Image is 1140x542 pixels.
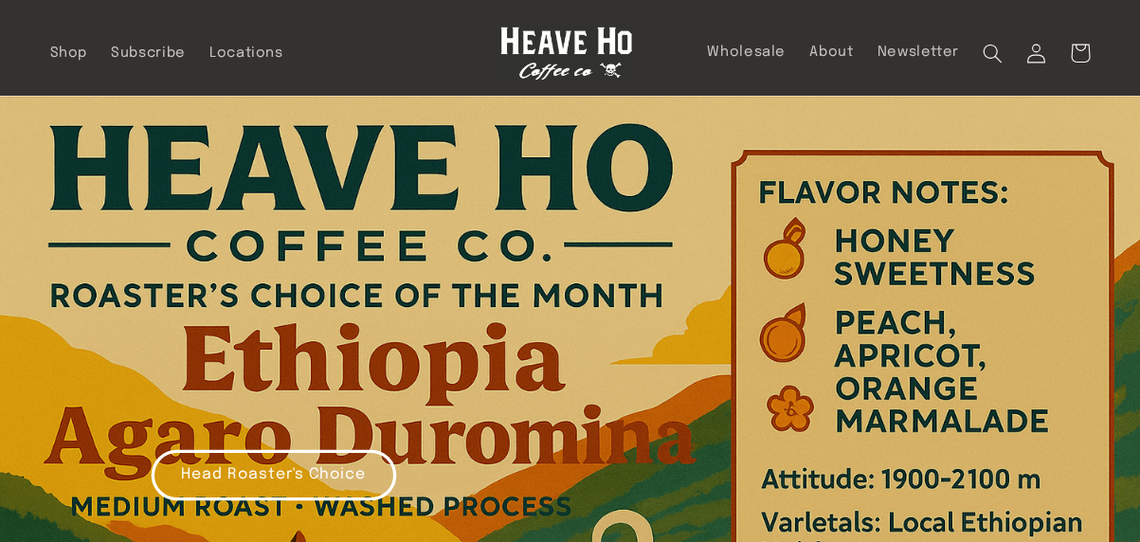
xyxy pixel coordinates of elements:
a: Wholesale [696,31,798,73]
a: Subscribe [100,32,198,74]
a: Locations [197,32,295,74]
a: About [798,31,865,73]
a: Newsletter [865,31,971,73]
span: Shop [50,45,88,63]
a: Head Roaster's Choice [152,450,396,500]
summary: Search [971,31,1015,75]
span: Subscribe [111,45,186,63]
span: About [809,44,853,62]
span: Locations [209,45,283,63]
a: Shop [38,32,100,74]
img: Heave Ho Coffee Co [500,27,633,81]
span: Wholesale [707,44,786,62]
span: Newsletter [878,44,959,62]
